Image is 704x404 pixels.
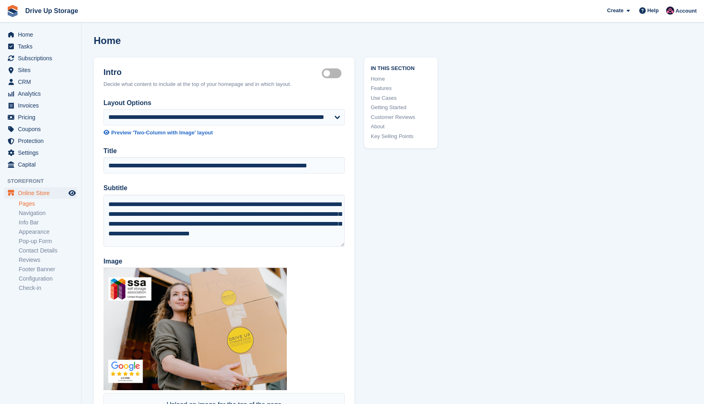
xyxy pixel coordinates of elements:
a: About [371,123,431,131]
span: Protection [18,135,67,147]
span: Create [607,7,623,15]
span: Analytics [18,88,67,99]
a: Contact Details [19,247,77,255]
a: Appearance [19,228,77,236]
a: Preview 'Two-Column with Image' layout [103,129,345,137]
span: Tasks [18,41,67,52]
a: menu [4,135,77,147]
span: Account [675,7,697,15]
a: menu [4,187,77,199]
label: Image [103,257,345,266]
span: In this section [371,64,431,72]
a: Configuration [19,275,77,283]
span: Pricing [18,112,67,123]
a: Features [371,84,431,92]
h2: Intro [103,67,322,77]
a: Drive Up Storage [22,4,81,18]
a: menu [4,64,77,76]
label: Title [103,146,345,156]
div: Decide what content to include at the top of your homepage and in which layout. [103,80,345,88]
a: Getting Started [371,103,431,112]
a: menu [4,112,77,123]
img: stora-icon-8386f47178a22dfd0bd8f6a31ec36ba5ce8667c1dd55bd0f319d3a0aa187defe.svg [7,5,19,17]
span: Help [647,7,659,15]
label: Hero section active [322,73,345,74]
a: Use Cases [371,94,431,102]
a: menu [4,159,77,170]
a: menu [4,41,77,52]
a: Key Selling Points [371,132,431,141]
a: menu [4,147,77,158]
span: Home [18,29,67,40]
a: Check-in [19,284,77,292]
a: Home [371,75,431,83]
a: menu [4,88,77,99]
div: Preview 'Two-Column with Image' layout [111,129,213,137]
img: Will Google Ads [666,7,674,15]
a: Customer Reviews [371,113,431,121]
a: menu [4,76,77,88]
img: Aug%2024%20Website%20header%20image.png [103,268,287,390]
a: Navigation [19,209,77,217]
h1: Home [94,35,121,46]
a: Pop-up Form [19,237,77,245]
span: Settings [18,147,67,158]
span: Invoices [18,100,67,111]
span: Subscriptions [18,53,67,64]
span: Online Store [18,187,67,199]
a: menu [4,123,77,135]
label: Subtitle [103,183,345,193]
a: menu [4,29,77,40]
label: Layout Options [103,98,345,108]
a: menu [4,53,77,64]
span: Sites [18,64,67,76]
a: Footer Banner [19,266,77,273]
span: Capital [18,159,67,170]
a: Info Bar [19,219,77,226]
a: Pages [19,200,77,208]
a: Preview store [67,188,77,198]
a: menu [4,100,77,111]
span: Storefront [7,177,81,185]
a: Reviews [19,256,77,264]
span: Coupons [18,123,67,135]
span: CRM [18,76,67,88]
